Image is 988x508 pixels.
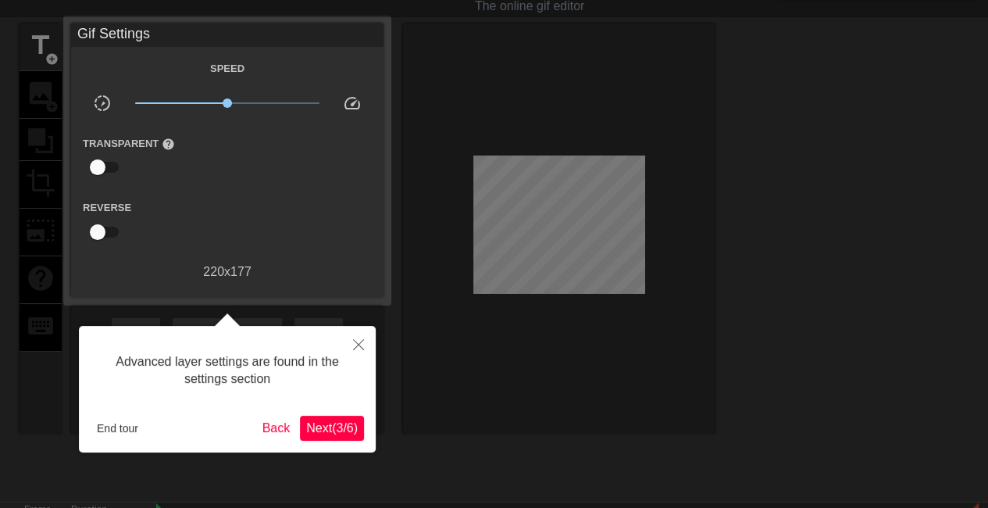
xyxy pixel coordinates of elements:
button: Next [300,416,364,441]
button: End tour [91,417,144,440]
div: Advanced layer settings are found in the settings section [91,338,364,404]
button: Back [256,416,297,441]
button: Close [341,326,376,362]
span: Next ( 3 / 6 ) [306,421,358,435]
